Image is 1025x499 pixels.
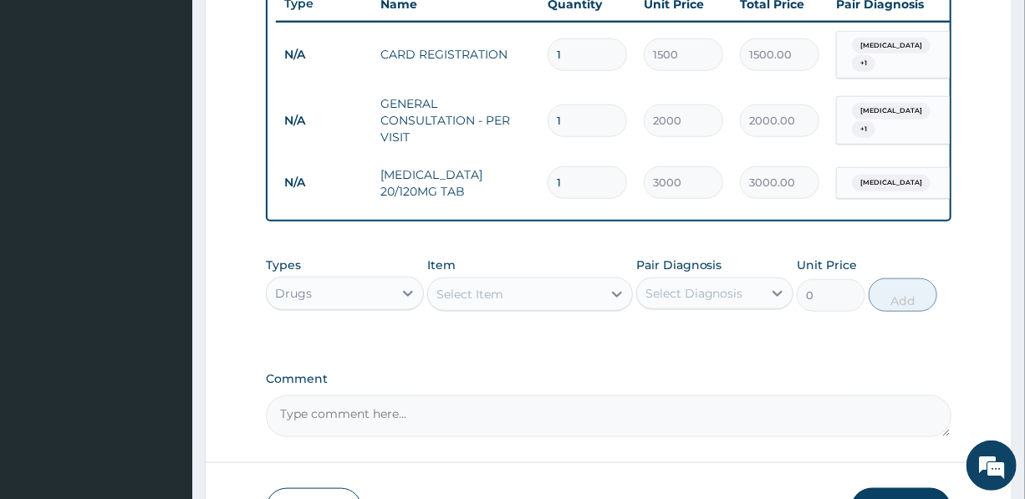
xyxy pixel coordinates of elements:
[636,257,722,273] label: Pair Diagnosis
[372,38,539,71] td: CARD REGISTRATION
[276,167,372,198] td: N/A
[852,103,931,120] span: [MEDICAL_DATA]
[372,87,539,154] td: GENERAL CONSULTATION - PER VISIT
[797,257,857,273] label: Unit Price
[852,121,875,138] span: + 1
[436,286,503,303] div: Select Item
[645,285,743,302] div: Select Diagnosis
[427,257,456,273] label: Item
[266,372,951,386] label: Comment
[87,94,281,115] div: Chat with us now
[274,8,314,48] div: Minimize live chat window
[97,145,231,314] span: We're online!
[276,105,372,136] td: N/A
[852,175,931,191] span: [MEDICAL_DATA]
[275,285,312,302] div: Drugs
[852,38,931,54] span: [MEDICAL_DATA]
[276,39,372,70] td: N/A
[869,278,937,312] button: Add
[852,55,875,72] span: + 1
[8,326,319,384] textarea: Type your message and hit 'Enter'
[31,84,68,125] img: d_794563401_company_1708531726252_794563401
[372,158,539,208] td: [MEDICAL_DATA] 20/120MG TAB
[266,258,301,272] label: Types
